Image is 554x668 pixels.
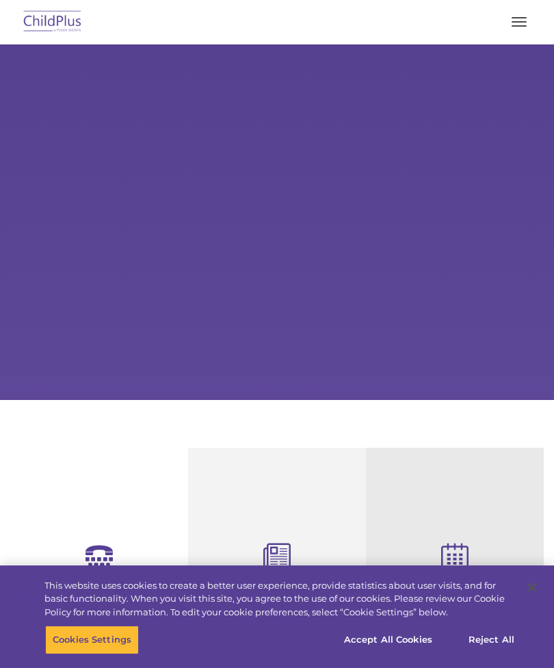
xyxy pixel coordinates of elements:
[44,579,516,619] div: This website uses cookies to create a better user experience, provide statistics about user visit...
[517,572,547,602] button: Close
[337,626,440,654] button: Accept All Cookies
[449,626,534,654] button: Reject All
[21,6,85,38] img: ChildPlus by Procare Solutions
[45,626,139,654] button: Cookies Settings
